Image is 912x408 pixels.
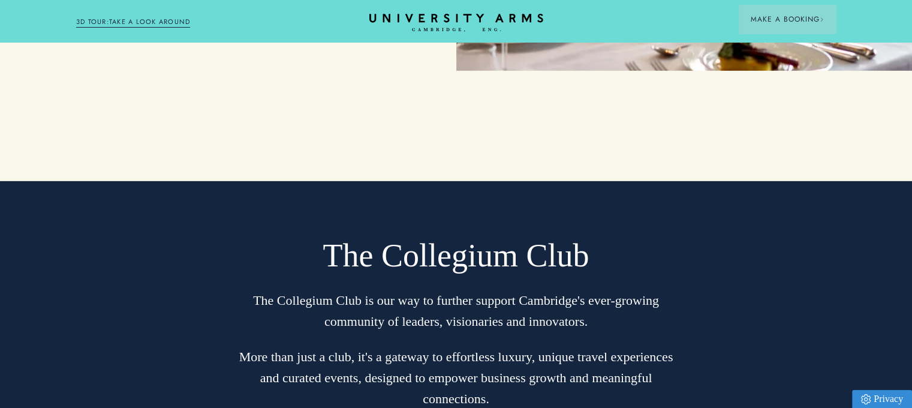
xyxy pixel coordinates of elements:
p: The Collegium Club is our way to further support Cambridge's ever-growing community of leaders, v... [228,290,684,332]
button: Make a BookingArrow icon [739,5,836,34]
span: Make a Booking [751,14,824,25]
img: Privacy [861,394,871,404]
a: 3D TOUR:TAKE A LOOK AROUND [76,17,191,28]
img: Arrow icon [820,17,824,22]
a: Home [369,14,543,32]
a: Privacy [852,390,912,408]
h2: The Collegium Club [228,236,684,276]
